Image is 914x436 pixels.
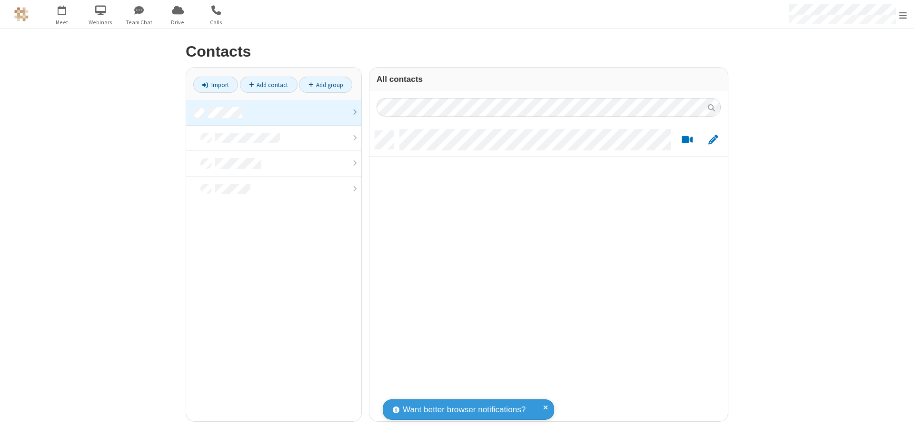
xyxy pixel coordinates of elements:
h3: All contacts [377,75,721,84]
span: Calls [199,18,234,27]
iframe: Chat [890,411,907,429]
span: Team Chat [121,18,157,27]
a: Import [193,77,238,93]
a: Add contact [240,77,298,93]
button: Edit [704,134,722,146]
img: QA Selenium DO NOT DELETE OR CHANGE [14,7,29,21]
button: Start a video meeting [678,134,696,146]
h2: Contacts [186,43,728,60]
span: Webinars [83,18,119,27]
a: Add group [299,77,352,93]
div: grid [369,124,728,421]
span: Drive [160,18,196,27]
span: Meet [44,18,80,27]
span: Want better browser notifications? [403,404,526,416]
